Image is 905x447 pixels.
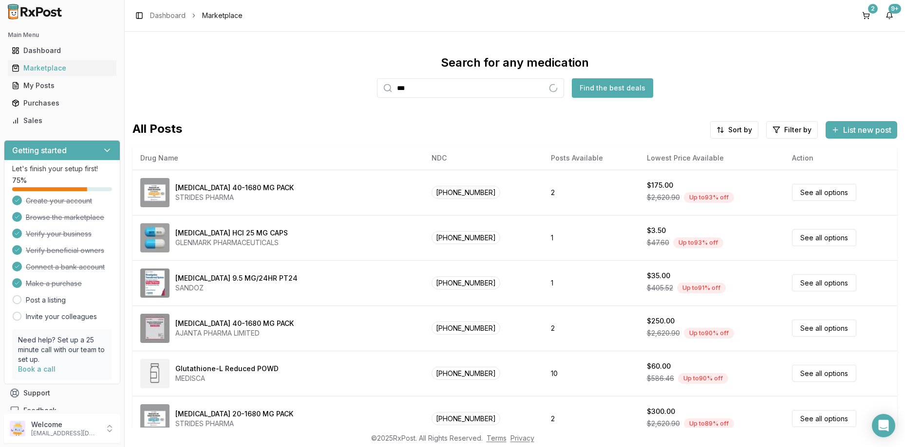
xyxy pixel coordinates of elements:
[175,193,294,202] div: STRIDES PHARMA
[432,186,500,199] span: [PHONE_NUMBER]
[175,374,279,383] div: MEDISCA
[647,374,674,383] span: $586.46
[10,421,25,436] img: User avatar
[543,351,639,396] td: 10
[23,406,57,415] span: Feedback
[543,170,639,215] td: 2
[4,113,120,128] button: Sales
[26,229,92,239] span: Verify your business
[132,146,424,170] th: Drug Name
[140,223,170,252] img: Atomoxetine HCl 25 MG CAPS
[792,365,856,382] a: See all options
[647,271,670,281] div: $35.00
[140,404,170,433] img: Omeprazole-Sodium Bicarbonate 20-1680 MG PACK
[572,78,653,98] button: Find the best deals
[26,196,92,206] span: Create your account
[792,274,856,291] a: See all options
[175,283,298,293] div: SANDOZ
[12,46,113,55] div: Dashboard
[26,312,97,322] a: Invite your colleagues
[175,328,294,338] div: AJANTA PHARMA LIMITED
[784,125,811,135] span: Filter by
[432,231,500,244] span: [PHONE_NUMBER]
[18,365,56,373] a: Book a call
[150,11,186,20] a: Dashboard
[26,262,105,272] span: Connect a bank account
[684,192,734,203] div: Up to 93 % off
[728,125,752,135] span: Sort by
[175,238,288,248] div: GLENMARK PHARMACEUTICALS
[872,414,895,437] div: Open Intercom Messenger
[673,237,723,248] div: Up to 93 % off
[8,59,116,77] a: Marketplace
[826,126,897,136] a: List new post
[826,121,897,139] button: List new post
[150,11,243,20] nav: breadcrumb
[543,260,639,305] td: 1
[175,364,279,374] div: Glutathione-L Reduced POWD
[647,238,669,248] span: $47.60
[441,55,589,71] div: Search for any medication
[4,4,66,19] img: RxPost Logo
[766,121,818,139] button: Filter by
[487,434,507,442] a: Terms
[882,8,897,23] button: 9+
[647,226,666,235] div: $3.50
[543,146,639,170] th: Posts Available
[432,322,500,335] span: [PHONE_NUMBER]
[4,384,120,402] button: Support
[710,121,758,139] button: Sort by
[677,283,726,293] div: Up to 91 % off
[26,295,66,305] a: Post a listing
[4,402,120,419] button: Feedback
[26,213,104,222] span: Browse the marketplace
[647,328,680,338] span: $2,620.90
[4,78,120,93] button: My Posts
[175,319,294,328] div: [MEDICAL_DATA] 40-1680 MG PACK
[647,361,671,371] div: $60.00
[12,144,67,156] h3: Getting started
[432,367,500,380] span: [PHONE_NUMBER]
[202,11,243,20] span: Marketplace
[684,328,734,339] div: Up to 90 % off
[132,121,182,139] span: All Posts
[26,279,82,288] span: Make a purchase
[8,42,116,59] a: Dashboard
[175,419,293,429] div: STRIDES PHARMA
[4,60,120,76] button: Marketplace
[792,184,856,201] a: See all options
[8,77,116,94] a: My Posts
[868,4,878,14] div: 2
[12,63,113,73] div: Marketplace
[12,116,113,125] div: Sales
[8,31,116,39] h2: Main Menu
[647,316,675,326] div: $250.00
[792,410,856,427] a: See all options
[678,373,728,384] div: Up to 90 % off
[12,98,113,108] div: Purchases
[784,146,897,170] th: Action
[175,183,294,193] div: [MEDICAL_DATA] 40-1680 MG PACK
[12,81,113,90] div: My Posts
[8,94,116,112] a: Purchases
[843,124,891,136] span: List new post
[12,164,112,174] p: Let's finish your setup first!
[647,407,675,416] div: $300.00
[858,8,874,23] button: 2
[175,409,293,419] div: [MEDICAL_DATA] 20-1680 MG PACK
[140,178,170,207] img: Omeprazole-Sodium Bicarbonate 40-1680 MG PACK
[543,215,639,260] td: 1
[510,434,534,442] a: Privacy
[684,418,734,429] div: Up to 89 % off
[424,146,543,170] th: NDC
[647,419,680,429] span: $2,620.90
[175,273,298,283] div: [MEDICAL_DATA] 9.5 MG/24HR PT24
[543,396,639,441] td: 2
[543,305,639,351] td: 2
[432,276,500,289] span: [PHONE_NUMBER]
[12,176,27,185] span: 75 %
[31,420,99,429] p: Welcome
[140,359,170,388] img: Glutathione-L Reduced POWD
[4,43,120,58] button: Dashboard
